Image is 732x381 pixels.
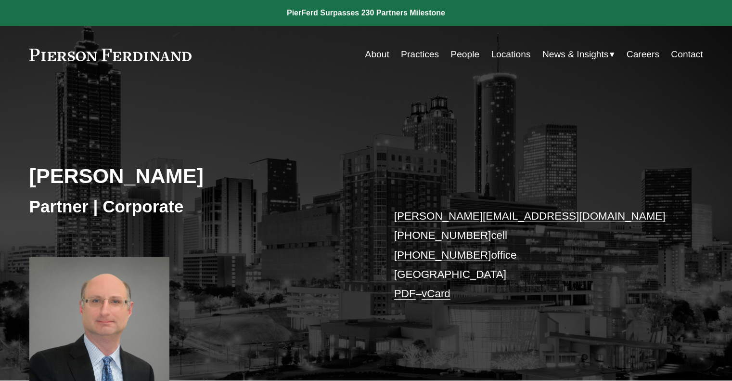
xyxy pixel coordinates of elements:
a: vCard [422,288,450,300]
a: [PHONE_NUMBER] [394,229,491,241]
h2: [PERSON_NAME] [29,163,366,188]
a: folder dropdown [542,45,615,64]
p: cell office [GEOGRAPHIC_DATA] – [394,207,675,304]
a: Practices [401,45,439,64]
a: Careers [627,45,659,64]
a: About [365,45,389,64]
a: [PERSON_NAME][EMAIL_ADDRESS][DOMAIN_NAME] [394,210,666,222]
a: PDF [394,288,416,300]
h3: Partner | Corporate [29,196,366,217]
a: Locations [491,45,530,64]
a: People [450,45,479,64]
span: News & Insights [542,46,609,63]
a: [PHONE_NUMBER] [394,249,491,261]
a: Contact [671,45,703,64]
